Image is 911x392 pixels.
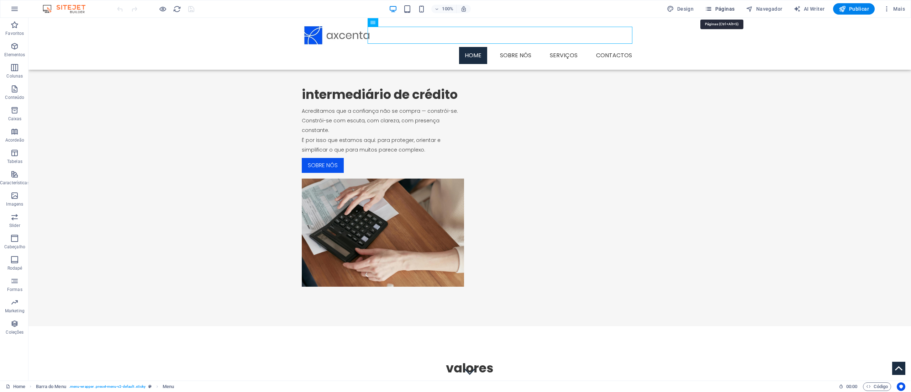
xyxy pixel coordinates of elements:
p: Marketing [5,308,25,314]
button: Usercentrics [897,382,905,391]
button: Páginas [702,3,737,15]
p: Tabelas [7,159,22,164]
h6: Tempo de sessão [839,382,858,391]
button: reload [173,5,181,13]
button: 100% [431,5,457,13]
span: Clique para selecionar. Clique duas vezes para editar [36,382,66,391]
span: Navegador [746,5,782,12]
p: Coleções [6,329,23,335]
p: Favoritos [5,31,24,36]
span: AI Writer [794,5,825,12]
span: 00 00 [846,382,857,391]
span: Mais [883,5,905,12]
p: Caixas [8,116,22,122]
button: Navegador [743,3,785,15]
i: Este elemento é uma predefinição personalizável [148,385,152,388]
i: Ao redimensionar, ajusta automaticamente o nível de zoom para caber no dispositivo escolhido. [460,6,467,12]
span: Páginas [705,5,734,12]
p: Conteúdo [5,95,24,100]
p: Formas [7,287,22,292]
span: Publicar [839,5,869,12]
button: Design [664,3,696,15]
nav: breadcrumb [36,382,174,391]
button: Código [863,382,891,391]
p: Cabeçalho [4,244,25,250]
div: Design (Ctrl+Alt+Y) [664,3,696,15]
span: Clique para selecionar. Clique duas vezes para editar [163,382,174,391]
span: Design [667,5,694,12]
p: Acordeão [5,137,24,143]
a: Clique para cancelar a seleção. Clique duas vezes para abrir as Páginas [6,382,25,391]
span: Código [866,382,888,391]
h6: 100% [442,5,453,13]
button: AI Writer [791,3,827,15]
p: Rodapé [7,265,22,271]
span: . menu-wrapper .preset-menu-v2-default .sticky [69,382,146,391]
button: Mais [880,3,908,15]
p: Imagens [6,201,23,207]
p: Colunas [6,73,23,79]
span: : [851,384,852,389]
p: Elementos [4,52,25,58]
img: Editor Logo [41,5,94,13]
i: Recarregar página [173,5,181,13]
button: Clique aqui para sair do modo de visualização e continuar editando [158,5,167,13]
p: Slider [9,223,20,228]
button: Publicar [833,3,875,15]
